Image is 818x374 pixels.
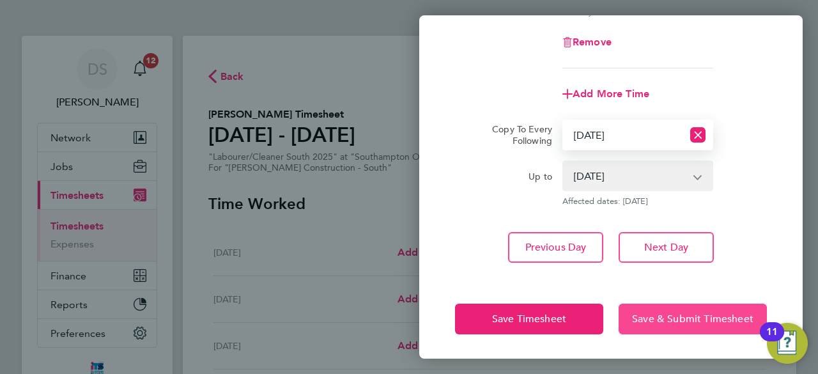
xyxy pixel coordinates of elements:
button: Previous Day [508,232,603,263]
span: Save Timesheet [492,313,566,325]
button: Reset selection [690,121,706,149]
span: Add More Time [573,88,649,100]
span: Affected dates: [DATE] [562,196,713,206]
span: Save & Submit Timesheet [632,313,753,325]
button: Remove [562,37,612,47]
div: 11 [766,332,778,348]
label: Up to [529,171,552,186]
button: Open Resource Center, 11 new notifications [767,323,808,364]
button: Add More Time [562,89,649,99]
button: Save Timesheet [455,304,603,334]
label: Copy To Every Following [482,123,552,146]
button: Next Day [619,232,714,263]
button: Save & Submit Timesheet [619,304,767,334]
span: Next Day [644,241,688,254]
span: Remove [573,36,612,48]
span: Previous Day [525,241,587,254]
